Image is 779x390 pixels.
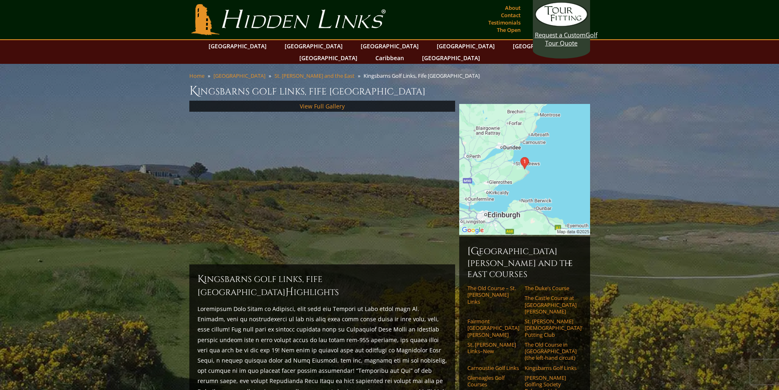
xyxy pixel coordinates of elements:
a: St. [PERSON_NAME] [DEMOGRAPHIC_DATA]’ Putting Club [525,318,577,338]
a: Request a CustomGolf Tour Quote [535,2,588,47]
a: [GEOGRAPHIC_DATA] [204,40,271,52]
a: Caribbean [371,52,408,64]
li: Kingsbarns Golf Links, Fife [GEOGRAPHIC_DATA] [364,72,483,79]
a: About [503,2,523,14]
a: The Open [495,24,523,36]
span: Request a Custom [535,31,586,39]
a: [GEOGRAPHIC_DATA] [357,40,423,52]
a: [GEOGRAPHIC_DATA] [295,52,361,64]
img: Google Map of Kingsbarns Golf Links, Fife, Scotland, United Kingdom [459,104,590,235]
h2: Kingsbarns Golf Links, Fife [GEOGRAPHIC_DATA] ighlights [198,273,447,299]
a: Gleneagles Golf Courses [467,374,519,388]
a: [GEOGRAPHIC_DATA] [418,52,484,64]
a: The Castle Course at [GEOGRAPHIC_DATA][PERSON_NAME] [525,295,577,315]
a: Home [189,72,204,79]
a: Contact [499,9,523,21]
a: Testimonials [486,17,523,28]
a: View Full Gallery [300,102,345,110]
a: The Duke’s Course [525,285,577,291]
a: [GEOGRAPHIC_DATA] [433,40,499,52]
a: Carnoustie Golf Links [467,365,519,371]
a: [GEOGRAPHIC_DATA] [281,40,347,52]
a: Kingsbarns Golf Links [525,365,577,371]
h1: Kingsbarns Golf Links, Fife [GEOGRAPHIC_DATA] [189,83,590,99]
a: St. [PERSON_NAME] and the East [274,72,355,79]
a: [GEOGRAPHIC_DATA] [213,72,265,79]
a: The Old Course – St. [PERSON_NAME] Links [467,285,519,305]
a: [GEOGRAPHIC_DATA] [509,40,575,52]
h6: [GEOGRAPHIC_DATA][PERSON_NAME] and the East Courses [467,245,582,280]
a: The Old Course in [GEOGRAPHIC_DATA] (the left-hand circuit) [525,341,577,361]
span: H [285,286,294,299]
a: St. [PERSON_NAME] Links–New [467,341,519,355]
a: Fairmont [GEOGRAPHIC_DATA][PERSON_NAME] [467,318,519,338]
